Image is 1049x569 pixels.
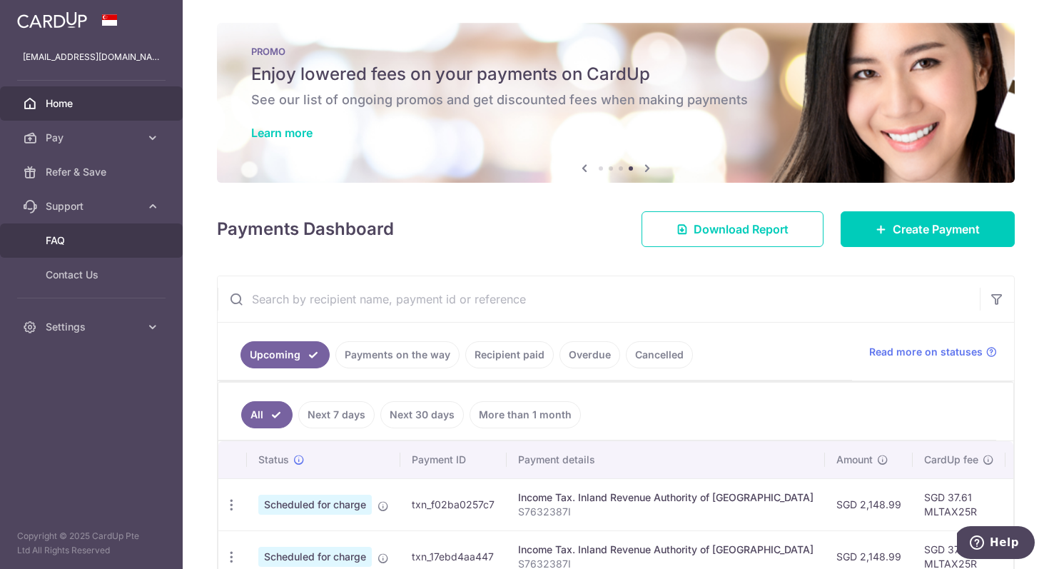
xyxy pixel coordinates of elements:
[825,478,913,530] td: SGD 2,148.99
[217,216,394,242] h4: Payments Dashboard
[913,478,1005,530] td: SGD 37.61 MLTAX25R
[836,453,873,467] span: Amount
[46,268,140,282] span: Contact Us
[642,211,824,247] a: Download Report
[518,543,814,557] div: Income Tax. Inland Revenue Authority of [GEOGRAPHIC_DATA]
[470,401,581,428] a: More than 1 month
[335,341,460,368] a: Payments on the way
[298,401,375,428] a: Next 7 days
[694,221,789,238] span: Download Report
[46,131,140,145] span: Pay
[258,547,372,567] span: Scheduled for charge
[251,91,980,109] h6: See our list of ongoing promos and get discounted fees when making payments
[251,126,313,140] a: Learn more
[240,341,330,368] a: Upcoming
[380,401,464,428] a: Next 30 days
[258,495,372,515] span: Scheduled for charge
[17,11,87,29] img: CardUp
[400,478,507,530] td: txn_f02ba0257c7
[251,46,980,57] p: PROMO
[46,320,140,334] span: Settings
[46,233,140,248] span: FAQ
[218,276,980,322] input: Search by recipient name, payment id or reference
[518,490,814,505] div: Income Tax. Inland Revenue Authority of [GEOGRAPHIC_DATA]
[258,453,289,467] span: Status
[559,341,620,368] a: Overdue
[841,211,1015,247] a: Create Payment
[869,345,983,359] span: Read more on statuses
[400,441,507,478] th: Payment ID
[893,221,980,238] span: Create Payment
[46,165,140,179] span: Refer & Save
[217,23,1015,183] img: Latest Promos banner
[251,63,980,86] h5: Enjoy lowered fees on your payments on CardUp
[23,50,160,64] p: [EMAIL_ADDRESS][DOMAIN_NAME]
[465,341,554,368] a: Recipient paid
[46,96,140,111] span: Home
[507,441,825,478] th: Payment details
[957,526,1035,562] iframe: Opens a widget where you can find more information
[518,505,814,519] p: S7632387I
[46,199,140,213] span: Support
[869,345,997,359] a: Read more on statuses
[924,453,978,467] span: CardUp fee
[626,341,693,368] a: Cancelled
[241,401,293,428] a: All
